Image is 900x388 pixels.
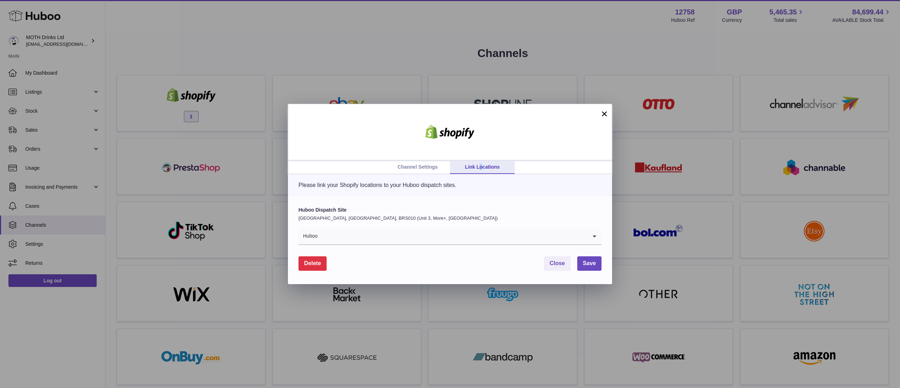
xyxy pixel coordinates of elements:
button: × [600,109,609,118]
span: Huboo [298,228,318,244]
div: Search for option [298,228,602,245]
img: shopify [420,125,480,139]
button: Delete [298,256,327,271]
p: [GEOGRAPHIC_DATA], [GEOGRAPHIC_DATA], BRS010 (Unit 3, More+, [GEOGRAPHIC_DATA]) [298,215,602,221]
label: Huboo Dispatch Site [298,207,602,213]
span: Save [583,260,596,266]
a: Link Locations [450,161,515,174]
span: Close [549,260,565,266]
span: Delete [304,260,321,266]
button: Save [577,256,602,271]
a: Channel Settings [385,161,450,174]
p: Please link your Shopify locations to your Huboo dispatch sites. [298,181,602,189]
button: Close [544,256,571,271]
input: Search for option [318,228,587,244]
